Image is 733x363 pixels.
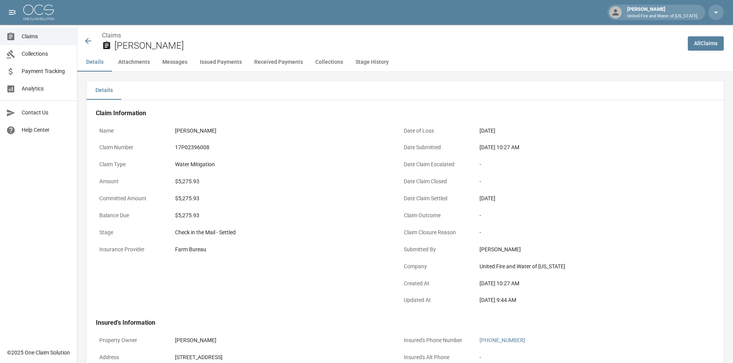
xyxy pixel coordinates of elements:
div: details tabs [87,81,724,100]
div: Check in the Mail - Settled [175,228,388,237]
p: Date Claim Closed [400,174,470,189]
div: 17P02396008 [175,143,388,152]
p: United Fire and Water of [US_STATE] [627,13,697,20]
p: Claim Closure Reason [400,225,470,240]
div: [PERSON_NAME] [624,5,701,19]
button: open drawer [5,5,20,20]
div: United Fire and Water of [US_STATE] [480,262,692,271]
span: Collections [22,50,71,58]
p: Date Claim Escalated [400,157,470,172]
span: Help Center [22,126,71,134]
p: Date Submitted [400,140,470,155]
button: Details [87,81,121,100]
div: - [480,228,692,237]
button: Details [77,53,112,72]
button: Stage History [349,53,395,72]
p: Amount [96,174,165,189]
div: [PERSON_NAME] [480,245,692,254]
p: Balance Due [96,208,165,223]
p: Date Claim Settled [400,191,470,206]
button: Attachments [112,53,156,72]
p: Company [400,259,470,274]
h4: Claim Information [96,109,696,117]
nav: breadcrumb [102,31,682,40]
span: Claims [22,32,71,41]
p: Claim Outcome [400,208,470,223]
div: [DATE] 9:44 AM [480,296,692,304]
div: [DATE] 10:27 AM [480,279,692,288]
div: - [480,211,692,220]
p: Stage [96,225,165,240]
p: Submitted By [400,242,470,257]
div: $5,275.93 [175,177,388,186]
div: anchor tabs [77,53,733,72]
p: Date of Loss [400,123,470,138]
p: Property Owner [96,333,165,348]
div: [DATE] [480,194,692,203]
div: © 2025 One Claim Solution [7,349,70,356]
div: $5,275.93 [175,194,388,203]
p: Name [96,123,165,138]
a: AllClaims [688,36,724,51]
div: - [480,160,692,169]
p: Claim Type [96,157,165,172]
div: [STREET_ADDRESS] [175,353,388,361]
img: ocs-logo-white-transparent.png [23,5,54,20]
p: Updated At [400,293,470,308]
p: Created At [400,276,470,291]
button: Messages [156,53,194,72]
button: Received Payments [248,53,309,72]
div: Water Mitigation [175,160,388,169]
div: [DATE] [480,127,692,135]
div: $5,275.93 [175,211,388,220]
div: - [480,353,692,361]
p: Committed Amount [96,191,165,206]
p: Insurance Provider [96,242,165,257]
div: [PERSON_NAME] [175,336,388,344]
span: Payment Tracking [22,67,71,75]
button: Issued Payments [194,53,248,72]
button: Collections [309,53,349,72]
h4: Insured's Information [96,319,696,327]
a: Claims [102,32,121,39]
p: Claim Number [96,140,165,155]
p: Insured's Phone Number [400,333,470,348]
div: - [480,177,692,186]
span: Analytics [22,85,71,93]
div: [PERSON_NAME] [175,127,388,135]
div: Farm Bureau [175,245,388,254]
div: [DATE] 10:27 AM [480,143,692,152]
h2: [PERSON_NAME] [114,40,682,51]
span: Contact Us [22,109,71,117]
a: [PHONE_NUMBER] [480,337,525,343]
